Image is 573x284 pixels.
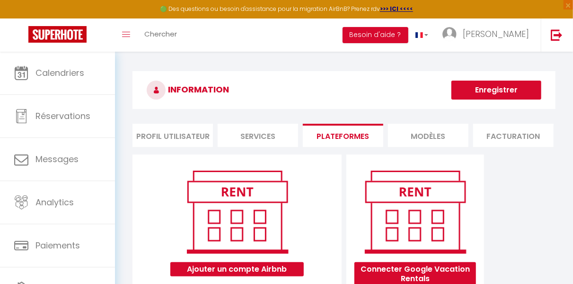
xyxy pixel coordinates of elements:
[343,27,408,43] button: Besoin d'aide ?
[303,124,383,147] li: Plateformes
[177,166,298,257] img: rent.png
[28,26,87,43] img: Super Booking
[218,124,298,147] li: Services
[388,124,468,147] li: MODÈLES
[551,29,563,41] img: logout
[170,262,303,276] button: Ajouter un compte Airbnb
[132,71,555,109] h3: INFORMATION
[355,166,476,257] img: rent.png
[435,18,541,52] a: ... [PERSON_NAME]
[144,29,177,39] span: Chercher
[35,196,74,208] span: Analytics
[451,81,541,100] button: Enregistrer
[442,27,457,41] img: ...
[380,5,413,13] a: >>> ICI <<<<
[35,239,80,251] span: Paiements
[463,28,529,40] span: [PERSON_NAME]
[473,124,554,147] li: Facturation
[137,18,184,52] a: Chercher
[35,110,90,122] span: Réservations
[132,124,213,147] li: Profil Utilisateur
[35,153,79,165] span: Messages
[35,67,84,79] span: Calendriers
